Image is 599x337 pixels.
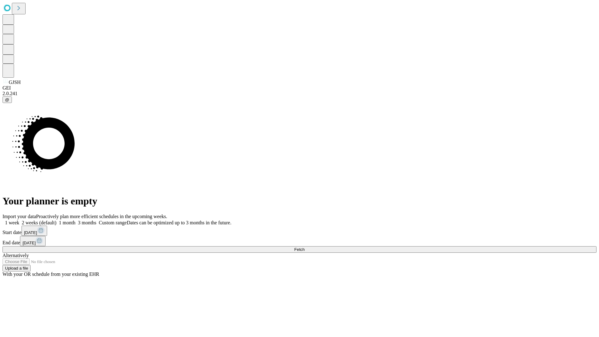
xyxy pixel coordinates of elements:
span: @ [5,97,9,102]
span: [DATE] [22,241,36,245]
span: Fetch [294,247,304,252]
span: Alternatively [2,253,29,258]
span: 1 week [5,220,19,225]
span: 2 weeks (default) [22,220,56,225]
h1: Your planner is empty [2,195,597,207]
span: Import your data [2,214,36,219]
button: [DATE] [22,226,47,236]
button: @ [2,96,12,103]
span: 1 month [59,220,75,225]
span: Dates can be optimized up to 3 months in the future. [127,220,231,225]
button: [DATE] [20,236,46,246]
div: 2.0.241 [2,91,597,96]
span: GJSH [9,80,21,85]
span: Custom range [99,220,127,225]
div: GEI [2,85,597,91]
span: 3 months [78,220,96,225]
span: [DATE] [24,230,37,235]
button: Upload a file [2,265,31,271]
button: Fetch [2,246,597,253]
div: End date [2,236,597,246]
span: Proactively plan more efficient schedules in the upcoming weeks. [36,214,167,219]
span: With your OR schedule from your existing EHR [2,271,99,277]
div: Start date [2,226,597,236]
